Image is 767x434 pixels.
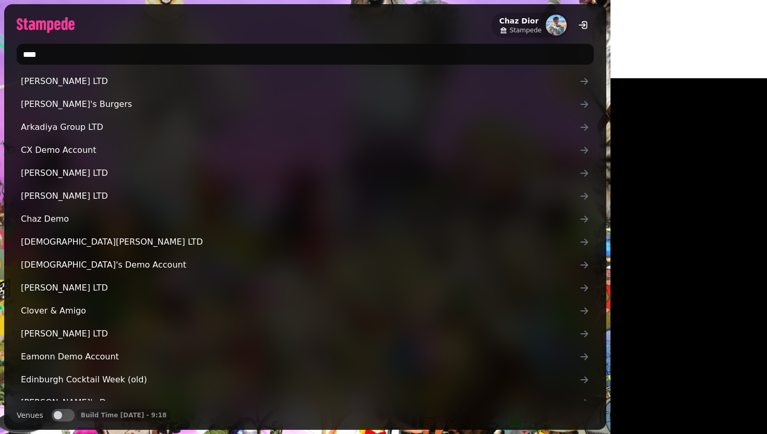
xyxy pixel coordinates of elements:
[21,121,579,134] span: Arkadiya Group LTD
[21,305,579,317] span: Clover & Amigo
[17,117,594,138] a: Arkadiya Group LTD
[510,26,542,34] span: Stampede
[573,15,594,35] button: logout
[499,26,542,34] a: Stampede
[17,300,594,321] a: Clover & Amigo
[21,259,579,271] span: [DEMOGRAPHIC_DATA]'s Demo Account
[17,94,594,115] a: [PERSON_NAME]'s Burgers
[21,236,579,248] span: [DEMOGRAPHIC_DATA][PERSON_NAME] LTD
[499,16,542,26] h2: Chaz Dior
[21,282,579,294] span: [PERSON_NAME] LTD
[17,369,594,390] a: Edinburgh Cocktail Week (old)
[21,213,579,225] span: Chaz Demo
[17,278,594,298] a: [PERSON_NAME] LTD
[17,346,594,367] a: Eamonn Demo Account
[21,396,579,409] span: [PERSON_NAME]'s Demo
[21,190,579,202] span: [PERSON_NAME] LTD
[17,392,594,413] a: [PERSON_NAME]'s Demo
[17,186,594,207] a: [PERSON_NAME] LTD
[21,75,579,88] span: [PERSON_NAME] LTD
[21,328,579,340] span: [PERSON_NAME] LTD
[17,17,75,33] img: logo
[17,232,594,252] a: [DEMOGRAPHIC_DATA][PERSON_NAME] LTD
[546,15,567,35] img: aHR0cHM6Ly93d3cuZ3JhdmF0YXIuY29tL2F2YXRhci83OGExYjYxODc2MzU1NDBmNTZkNzNhODM1OWFmMjllZj9zPTE1MCZkP...
[17,163,594,184] a: [PERSON_NAME] LTD
[21,144,579,156] span: CX Demo Account
[17,255,594,275] a: [DEMOGRAPHIC_DATA]'s Demo Account
[81,411,167,419] p: Build Time [DATE] - 9:18
[21,98,579,111] span: [PERSON_NAME]'s Burgers
[17,140,594,161] a: CX Demo Account
[17,71,594,92] a: [PERSON_NAME] LTD
[21,167,579,179] span: [PERSON_NAME] LTD
[17,323,594,344] a: [PERSON_NAME] LTD
[21,373,579,386] span: Edinburgh Cocktail Week (old)
[17,409,43,421] label: Venues
[17,209,594,230] a: Chaz Demo
[21,351,579,363] span: Eamonn Demo Account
